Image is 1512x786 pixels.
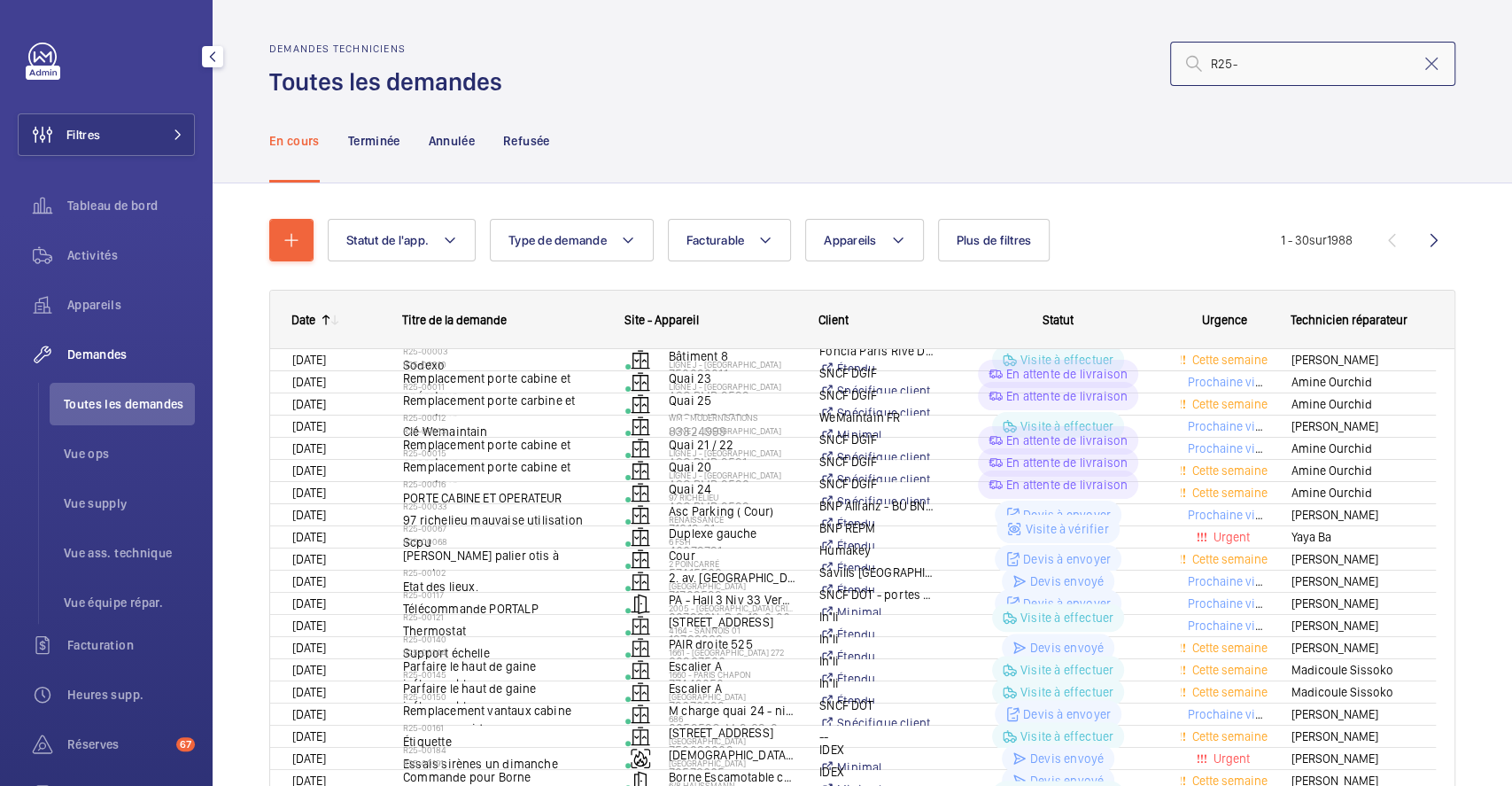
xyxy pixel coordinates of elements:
[1291,505,1414,525] span: [PERSON_NAME]
[64,594,195,611] span: Vue équipe répar.
[403,758,602,768] h2: R25-00191
[819,431,935,448] p: SNCF DGIF
[176,737,195,751] span: 67
[403,669,602,680] h2: R25-00145
[1291,313,1407,327] span: Technicien réparateur
[1184,619,1275,633] span: Prochaine visite
[819,564,935,581] p: Savills [GEOGRAPHIC_DATA]
[403,447,602,458] h2: R25-00015
[1184,508,1275,522] span: Prochaine visite
[1025,520,1108,538] p: Visite à vérifier
[1189,397,1268,411] span: Cette semaine
[669,447,796,458] p: Ligne J - [GEOGRAPHIC_DATA]
[819,453,935,471] p: SNCF DGIF
[292,552,326,566] span: [DATE]
[669,558,796,569] p: 2 Poincarré
[669,669,796,680] p: 1660 - PARIS CHAPON
[1291,394,1414,415] span: Amine Ourchid
[1184,596,1275,611] span: Prochaine visite
[1006,387,1128,405] p: En attente de livraison
[1291,372,1414,393] span: Amine Ourchid
[402,313,507,327] span: Titre de la demande
[1184,375,1275,389] span: Prochaine visite
[292,486,326,500] span: [DATE]
[269,132,320,150] p: En cours
[1309,233,1327,247] span: sur
[1210,751,1250,766] span: Urgent
[292,596,326,611] span: [DATE]
[67,735,169,753] span: Réserves
[292,707,326,721] span: [DATE]
[668,219,792,261] button: Facturable
[348,132,400,150] p: Terminée
[669,536,796,547] p: 6 FSH
[269,43,513,55] h2: Demandes techniciens
[292,574,326,588] span: [DATE]
[1291,727,1414,747] span: [PERSON_NAME]
[819,586,935,603] p: SNCF DOT - portes automatiques
[403,381,602,392] h2: R25-00011
[819,497,935,515] p: BNP Allianz - BU BNP Allianz
[669,470,796,480] p: Ligne J - [GEOGRAPHIC_DATA]
[403,536,602,547] h2: R25-00068
[669,580,796,591] p: [GEOGRAPHIC_DATA]
[824,233,876,247] span: Appareils
[1189,552,1268,566] span: Cette semaine
[1043,313,1074,327] span: Statut
[1291,616,1414,636] span: [PERSON_NAME]
[1170,42,1455,86] input: Chercher par numéro demande ou de devis
[1189,353,1268,367] span: Cette semaine
[1189,641,1268,655] span: Cette semaine
[64,445,195,463] span: Vue ops
[805,219,923,261] button: Appareils
[1291,660,1414,681] span: Madicoule Sissoko
[669,647,796,658] p: 1661 - [GEOGRAPHIC_DATA] 272
[1189,685,1268,699] span: Cette semaine
[819,763,935,781] p: IDEX
[292,508,326,522] span: [DATE]
[624,313,699,327] span: Site - Appareil
[64,395,195,413] span: Toutes les demandes
[292,729,326,743] span: [DATE]
[1291,704,1414,725] span: [PERSON_NAME]
[292,353,326,367] span: [DATE]
[1210,530,1250,544] span: Urgent
[328,219,476,261] button: Statut de l'app.
[66,126,100,144] span: Filtres
[292,619,326,633] span: [DATE]
[403,425,602,436] h2: R25-00013
[292,419,326,433] span: [DATE]
[1291,572,1414,592] span: [PERSON_NAME]
[819,697,935,714] p: SNCF DOT
[1291,682,1414,703] span: Madicoule Sissoko
[18,113,195,156] button: Filtres
[669,425,796,436] p: Ligne J - [GEOGRAPHIC_DATA]
[819,608,935,626] p: In'li
[819,674,935,692] p: In'li
[490,219,654,261] button: Type de demande
[346,233,429,247] span: Statut de l'app.
[67,346,195,363] span: Demandes
[67,296,195,314] span: Appareils
[1291,461,1414,481] span: Amine Ourchid
[1189,486,1268,500] span: Cette semaine
[1291,350,1414,370] span: [PERSON_NAME]
[64,494,195,512] span: Vue supply
[818,313,849,327] span: Client
[669,691,796,702] p: [GEOGRAPHIC_DATA]
[938,219,1051,261] button: Plus de filtres
[269,66,513,98] h1: Toutes les demandes
[1184,707,1275,721] span: Prochaine visite
[67,686,195,704] span: Heures supp.
[669,514,796,525] p: RENAISSANCE
[1281,234,1353,246] span: 1 - 30 1988
[1291,549,1414,570] span: [PERSON_NAME]
[1291,439,1414,459] span: Amine Ourchid
[819,386,935,404] p: SNCF DGIF
[403,647,602,658] h2: R25-00144
[1184,574,1275,588] span: Prochaine visite
[292,441,326,455] span: [DATE]
[669,381,796,392] p: Ligne J - [GEOGRAPHIC_DATA]
[819,409,935,426] p: WeMaintain FR
[292,530,326,544] span: [DATE]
